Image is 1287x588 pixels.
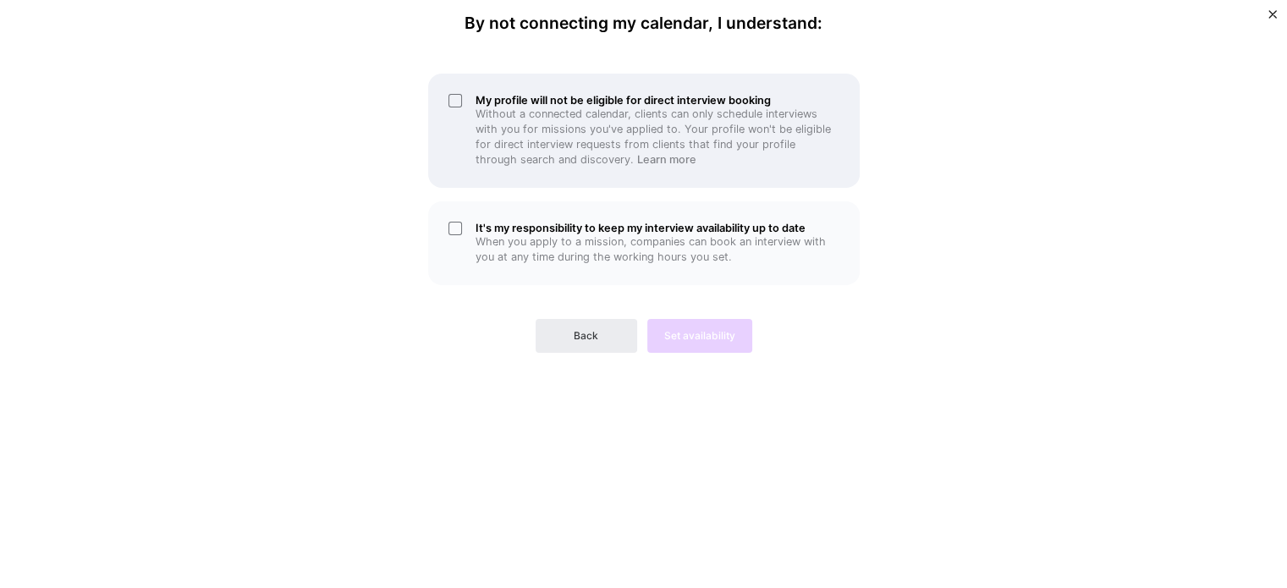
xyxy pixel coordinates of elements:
a: Learn more [637,153,696,166]
h5: It's my responsibility to keep my interview availability up to date [476,222,839,234]
span: Back [574,328,598,343]
h5: My profile will not be eligible for direct interview booking [476,94,839,107]
h4: By not connecting my calendar, I understand: [465,14,822,33]
p: Without a connected calendar, clients can only schedule interviews with you for missions you've a... [476,107,839,168]
p: When you apply to a mission, companies can book an interview with you at any time during the work... [476,234,839,265]
button: Close [1268,10,1277,28]
button: Back [536,319,637,353]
